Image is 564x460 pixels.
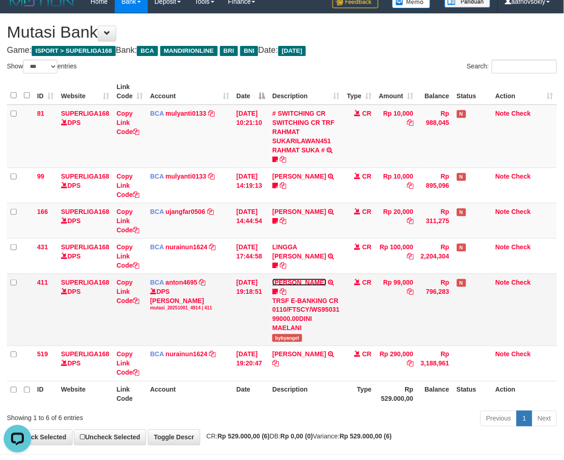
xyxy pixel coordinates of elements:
span: BCA [150,243,164,251]
a: Check [512,243,531,251]
td: DPS [57,168,113,203]
th: ID [34,381,57,407]
span: Has Note [457,173,466,181]
span: CR: DB: Variance: [202,433,392,440]
a: [PERSON_NAME] [272,173,326,180]
td: DPS [57,238,113,274]
a: Copy Link Code [117,279,139,304]
th: Date [233,381,269,407]
a: SUPERLIGA168 [61,279,109,286]
td: [DATE] 14:44:54 [233,203,269,238]
td: DPS [57,203,113,238]
th: Type [344,381,376,407]
a: SUPERLIGA168 [61,243,109,251]
a: Note [496,351,510,358]
span: CR [362,173,372,180]
span: CR [362,351,372,358]
button: Open LiveChat chat widget [4,4,31,31]
div: DPS [PERSON_NAME] [150,287,229,312]
a: Copy ujangfar0506 to clipboard [207,208,214,215]
td: [DATE] 19:20:47 [233,346,269,381]
strong: Rp 0,00 (0) [281,433,313,440]
td: Rp 3,188,961 [417,346,453,381]
span: BNI [240,46,258,56]
div: TRSF E-BANKING CR 0110/FTSCY/WS95031 99000.00DINI MAELANI [272,296,339,333]
a: Copy nurainun1624 to clipboard [209,351,216,358]
th: Balance [417,381,453,407]
a: Check [512,110,531,117]
td: Rp 2,204,304 [417,238,453,274]
a: Copy MUHAMMAD REZA to clipboard [280,182,286,189]
a: Note [496,208,510,215]
a: Note [496,173,510,180]
div: Showing 1 to 6 of 6 entries [7,410,228,423]
td: DPS [57,274,113,346]
span: [DATE] [278,46,306,56]
th: Status [453,381,492,407]
a: Copy Rp 10,000 to clipboard [407,119,413,126]
td: [DATE] 19:18:51 [233,274,269,346]
th: Description [269,381,343,407]
td: DPS [57,346,113,381]
a: SUPERLIGA168 [61,208,109,215]
a: LINGGA [PERSON_NAME] [272,243,326,260]
a: Uncheck Selected [74,430,146,445]
a: Copy Link Code [117,243,139,269]
th: Date: activate to sort column descending [233,79,269,105]
td: Rp 99,000 [375,274,417,346]
a: Copy Link Code [117,351,139,376]
strong: Rp 529.000,00 (6) [218,433,270,440]
a: Check [512,279,531,286]
a: 1 [517,411,532,426]
a: mulyanti0133 [166,173,207,180]
span: 431 [37,243,48,251]
a: # SWITCHING CR SWITCHING CR TRF RAHMAT SUKARILAWAN451 RAHMAT SUKA # [272,110,334,154]
span: Has Note [457,279,466,287]
strong: Rp 529.000,00 (6) [340,433,392,440]
td: Rp 10,000 [375,105,417,168]
a: [PERSON_NAME] [272,351,326,358]
th: Balance [417,79,453,105]
th: Link Code: activate to sort column ascending [113,79,147,105]
a: Copy mulyanti0133 to clipboard [208,173,214,180]
span: BCA [150,279,164,286]
span: CR [362,208,372,215]
a: mulyanti0133 [166,110,207,117]
a: nurainun1624 [166,243,208,251]
span: Has Note [457,208,466,216]
td: Rp 10,000 [375,168,417,203]
select: Showentries [23,60,57,73]
th: Status [453,79,492,105]
span: Has Note [457,244,466,252]
th: Description: activate to sort column ascending [269,79,343,105]
div: mutasi_20251001_4914 | 411 [150,305,229,312]
a: Previous [480,411,517,426]
span: BCA [150,110,164,117]
span: Has Note [457,110,466,118]
h4: Game: Bank: Date: [7,46,557,55]
td: Rp 290,000 [375,346,417,381]
a: Copy Rp 100,000 to clipboard [407,252,413,260]
span: bybyangel [272,334,302,342]
a: Copy NOVEN ELING PRAYOG to clipboard [280,217,286,224]
th: Website: activate to sort column ascending [57,79,113,105]
td: Rp 988,045 [417,105,453,168]
a: Toggle Descr [148,430,200,445]
a: [PERSON_NAME] [272,279,326,286]
a: Copy HERI SUSANTO to clipboard [272,360,279,367]
td: [DATE] 14:19:13 [233,168,269,203]
td: Rp 895,096 [417,168,453,203]
span: CR [362,110,372,117]
a: Copy nurainun1624 to clipboard [209,243,216,251]
th: Link Code [113,381,147,407]
a: Note [496,243,510,251]
a: Copy LINGGA ADITYA PRAT to clipboard [280,262,286,269]
td: Rp 20,000 [375,203,417,238]
a: anton4695 [166,279,197,286]
span: 411 [37,279,48,286]
th: Account [147,381,233,407]
h1: Mutasi Bank [7,23,557,41]
td: [DATE] 10:21:10 [233,105,269,168]
span: CR [362,279,372,286]
a: Copy Rp 290,000 to clipboard [407,360,413,367]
